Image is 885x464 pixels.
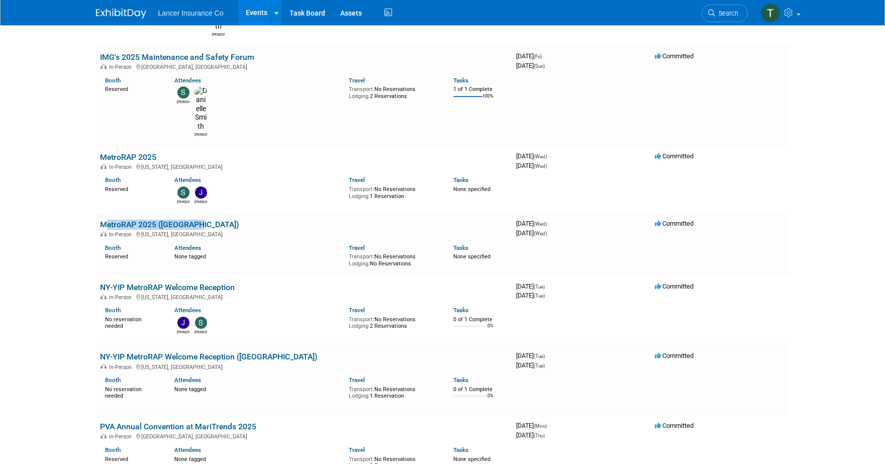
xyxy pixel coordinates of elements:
div: 1 of 1 Complete [453,86,508,93]
span: Committed [655,352,694,359]
span: [DATE] [516,220,550,227]
span: Transport: [349,456,374,462]
span: [DATE] [516,162,547,169]
span: None specified [453,253,490,260]
span: (Tue) [534,293,545,299]
span: (Mon) [534,423,547,429]
a: Travel [349,377,365,384]
a: Booth [105,244,121,251]
span: Transport: [349,316,374,323]
img: Steven Shapiro [195,317,207,329]
a: Tasks [453,377,468,384]
span: In-Person [109,294,135,301]
span: None specified [453,456,490,462]
span: (Sun) [534,63,545,69]
div: [US_STATE], [GEOGRAPHIC_DATA] [100,293,508,301]
span: - [548,152,550,160]
div: [US_STATE], [GEOGRAPHIC_DATA] [100,162,508,170]
span: In-Person [109,433,135,440]
img: In-Person Event [101,164,107,169]
span: [DATE] [516,283,548,290]
span: Committed [655,52,694,60]
a: Booth [105,377,121,384]
div: Danielle Smith [194,131,207,137]
div: Steven Shapiro [194,329,207,335]
span: [DATE] [516,229,547,237]
a: Attendees [174,77,201,84]
span: - [548,422,550,429]
a: Attendees [174,446,201,453]
span: Transport: [349,186,374,193]
span: Search [715,10,738,17]
a: Attendees [174,176,201,183]
span: [DATE] [516,431,545,439]
div: 0 of 1 Complete [453,316,508,323]
span: (Tue) [534,284,545,290]
div: No reservation needed [105,314,160,330]
div: [US_STATE], [GEOGRAPHIC_DATA] [100,362,508,370]
span: (Wed) [534,221,547,227]
span: Committed [655,422,694,429]
span: (Wed) [534,163,547,169]
a: Booth [105,176,121,183]
span: Lodging: [349,260,370,267]
span: In-Person [109,64,135,70]
div: Steven O'Shea [177,99,189,105]
span: Transport: [349,86,374,92]
div: No reservation needed [105,384,160,400]
div: [GEOGRAPHIC_DATA], [GEOGRAPHIC_DATA] [100,432,508,440]
span: - [546,283,548,290]
a: Attendees [174,307,201,314]
span: In-Person [109,231,135,238]
img: In-Person Event [101,364,107,369]
span: Transport: [349,386,374,393]
span: In-Person [109,364,135,370]
a: PVA Annual Convention at MariTrends 2025 [100,422,256,431]
span: Committed [655,283,694,290]
span: (Wed) [534,154,547,159]
div: Danielle Smith [212,31,225,37]
div: None tagged [174,454,341,463]
a: Tasks [453,176,468,183]
div: No Reservations 2 Reservations [349,84,438,100]
div: Jennifer DeCristofaro [177,329,189,335]
a: Travel [349,244,365,251]
span: Lancer Insurance Co [158,9,224,17]
div: No Reservations 2 Reservations [349,314,438,330]
a: Attendees [174,377,201,384]
img: ExhibitDay [96,9,146,19]
a: Attendees [174,244,201,251]
span: (Thu) [534,433,545,438]
a: NY-YIP MetroRAP Welcome Reception ([GEOGRAPHIC_DATA]) [100,352,318,361]
img: Jennifer DeCristofaro [177,317,189,329]
div: Steven Shapiro [177,199,189,205]
span: (Tue) [534,363,545,368]
span: Committed [655,152,694,160]
a: Travel [349,77,365,84]
span: None specified [453,186,490,193]
span: [DATE] [516,62,545,69]
div: None tagged [174,251,341,260]
a: Travel [349,307,365,314]
img: Jennifer DeCristofaro [195,187,207,199]
div: No Reservations 1 Reservation [349,384,438,400]
span: Lodging: [349,193,370,200]
img: In-Person Event [101,433,107,438]
a: MetroRAP 2025 ([GEOGRAPHIC_DATA]) [100,220,239,229]
a: Tasks [453,244,468,251]
div: [US_STATE], [GEOGRAPHIC_DATA] [100,230,508,238]
span: (Fri) [534,54,542,59]
span: [DATE] [516,292,545,299]
div: [GEOGRAPHIC_DATA], [GEOGRAPHIC_DATA] [100,62,508,70]
a: Tasks [453,307,468,314]
span: Lodging: [349,393,370,399]
div: Reserved [105,84,160,93]
a: Booth [105,307,121,314]
img: Steven O'Shea [177,86,189,99]
span: Lodging: [349,93,370,100]
div: Jennifer DeCristofaro [194,199,207,205]
div: Reserved [105,251,160,260]
img: Terrence Forrest [761,4,780,23]
span: - [546,352,548,359]
div: No Reservations No Reservations [349,251,438,267]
